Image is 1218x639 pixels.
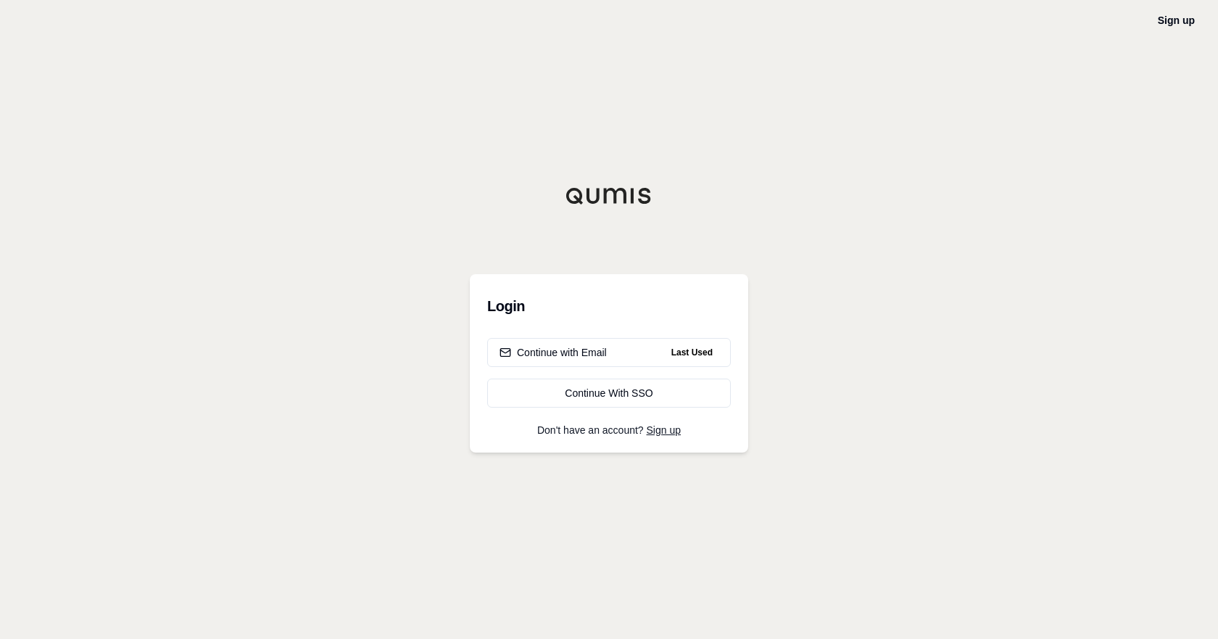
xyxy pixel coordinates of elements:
h3: Login [487,292,731,321]
p: Don't have an account? [487,425,731,435]
button: Continue with EmailLast Used [487,338,731,367]
a: Sign up [1158,15,1195,26]
div: Continue With SSO [500,386,718,400]
div: Continue with Email [500,345,607,360]
img: Qumis [565,187,652,205]
span: Last Used [666,344,718,361]
a: Continue With SSO [487,379,731,408]
a: Sign up [647,424,681,436]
